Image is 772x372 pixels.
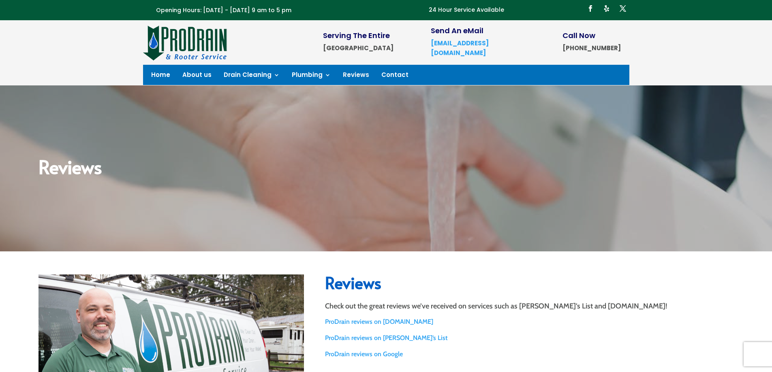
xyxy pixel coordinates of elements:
span: Call Now [562,30,595,40]
span: Send An eMail [431,26,483,36]
a: ProDrain reviews on [PERSON_NAME]’s List [325,334,447,342]
a: Reviews [343,72,369,81]
h2: Reviews [38,157,734,180]
a: Follow on X [616,2,629,15]
h2: Reviews [325,274,734,295]
a: ProDrain reviews on Google [325,350,403,358]
strong: [GEOGRAPHIC_DATA] [323,44,393,52]
a: Contact [381,72,408,81]
p: Check out the great reviews we’ve received on services such as [PERSON_NAME]’s List and [DOMAIN_N... [325,301,734,311]
span: Serving The Entire [323,30,390,40]
a: Follow on Facebook [584,2,597,15]
a: ProDrain reviews on [DOMAIN_NAME] [325,318,433,325]
a: About us [182,72,212,81]
a: [EMAIL_ADDRESS][DOMAIN_NAME] [431,39,489,57]
p: 24 Hour Service Available [429,5,504,15]
img: site-logo-100h [143,24,228,61]
a: Follow on Yelp [600,2,613,15]
a: Drain Cleaning [224,72,280,81]
a: Home [151,72,170,81]
strong: [PHONE_NUMBER] [562,44,621,52]
span: Opening Hours: [DATE] - [DATE] 9 am to 5 pm [156,6,291,14]
a: Plumbing [292,72,331,81]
